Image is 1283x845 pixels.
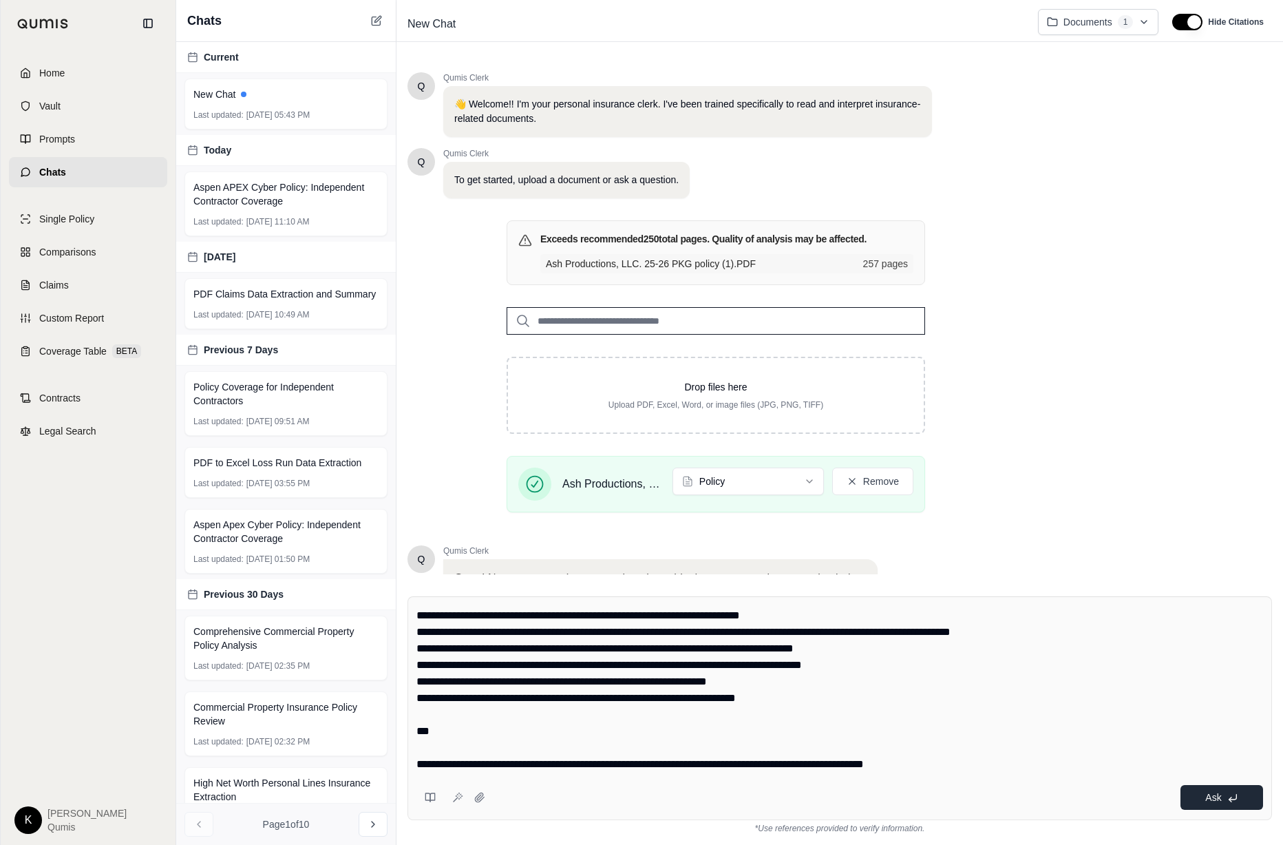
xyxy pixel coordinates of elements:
[17,19,69,29] img: Qumis Logo
[193,109,244,121] span: Last updated:
[112,344,141,358] span: BETA
[39,99,61,113] span: Vault
[454,173,679,187] p: To get started, upload a document or ask a question.
[47,806,127,820] span: [PERSON_NAME]
[39,212,94,226] span: Single Policy
[204,143,231,157] span: Today
[454,97,921,126] p: 👋 Welcome!! I'm your personal insurance clerk. I've been trained specifically to read and interpr...
[39,278,69,292] span: Claims
[47,820,127,834] span: Qumis
[14,806,42,834] div: K
[193,180,379,208] span: Aspen APEX Cyber Policy: Independent Contractor Coverage
[187,11,222,30] span: Chats
[1063,15,1112,29] span: Documents
[9,237,167,267] a: Comparisons
[1118,15,1134,29] span: 1
[193,554,244,565] span: Last updated:
[443,148,690,159] span: Qumis Clerk
[9,336,167,366] a: Coverage TableBETA
[246,554,310,565] span: [DATE] 01:50 PM
[1208,17,1264,28] span: Hide Citations
[9,270,167,300] a: Claims
[454,570,867,587] p: Great! Now you can ask any question about this document or select an option below.
[204,587,284,601] span: Previous 30 Days
[832,468,913,495] button: Remove
[193,216,244,227] span: Last updated:
[402,13,461,35] span: New Chat
[193,625,379,652] span: Comprehensive Commercial Property Policy Analysis
[193,736,244,747] span: Last updated:
[263,817,310,831] span: Page 1 of 10
[246,309,310,320] span: [DATE] 10:49 AM
[530,399,902,410] p: Upload PDF, Excel, Word, or image files (JPG, PNG, TIFF)
[39,66,65,80] span: Home
[418,79,425,93] span: Hello
[9,58,167,88] a: Home
[863,257,908,271] span: 257 pages
[193,478,244,489] span: Last updated:
[39,391,81,405] span: Contracts
[418,155,425,169] span: Hello
[1180,785,1263,810] button: Ask
[9,124,167,154] a: Prompts
[39,132,75,146] span: Prompts
[193,287,376,301] span: PDF Claims Data Extraction and Summary
[193,518,379,545] span: Aspen Apex Cyber Policy: Independent Contractor Coverage
[193,416,244,427] span: Last updated:
[193,776,379,804] span: High Net Worth Personal Lines Insurance Extraction
[9,157,167,187] a: Chats
[246,109,310,121] span: [DATE] 05:43 PM
[1038,9,1159,35] button: Documents1
[204,343,278,357] span: Previous 7 Days
[204,50,239,64] span: Current
[9,204,167,234] a: Single Policy
[407,820,1272,834] div: *Use references provided to verify information.
[193,660,244,671] span: Last updated:
[193,380,379,408] span: Policy Coverage for Independent Contractors
[246,660,310,671] span: [DATE] 02:35 PM
[246,216,310,227] span: [DATE] 11:10 AM
[39,245,96,259] span: Comparisons
[562,476,661,492] span: Ash Productions, LLC. 25-26 PKG policy (1).PDF
[39,311,104,325] span: Custom Report
[246,736,310,747] span: [DATE] 02:32 PM
[246,416,310,427] span: [DATE] 09:51 AM
[9,91,167,121] a: Vault
[193,456,361,470] span: PDF to Excel Loss Run Data Extraction
[137,12,159,34] button: Collapse sidebar
[193,700,379,728] span: Commercial Property Insurance Policy Review
[246,478,310,489] span: [DATE] 03:55 PM
[39,165,66,179] span: Chats
[39,344,107,358] span: Coverage Table
[368,12,385,29] button: New Chat
[193,87,235,101] span: New Chat
[402,13,1027,35] div: Edit Title
[9,303,167,333] a: Custom Report
[9,383,167,413] a: Contracts
[540,232,867,246] h3: Exceeds recommended 250 total pages. Quality of analysis may be affected.
[443,545,878,556] span: Qumis Clerk
[546,257,855,271] span: Ash Productions, LLC. 25-26 PKG policy (1).PDF
[204,250,235,264] span: [DATE]
[443,72,932,83] span: Qumis Clerk
[39,424,96,438] span: Legal Search
[193,309,244,320] span: Last updated:
[9,416,167,446] a: Legal Search
[1205,792,1221,803] span: Ask
[530,380,902,394] p: Drop files here
[418,552,425,566] span: Hello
